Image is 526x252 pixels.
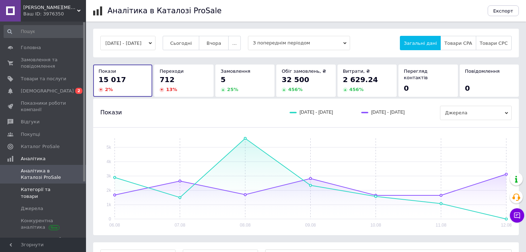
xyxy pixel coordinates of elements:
text: 2k [106,188,111,193]
span: Головна [21,44,41,51]
span: Покази [99,68,116,74]
span: Crystal Muse [23,4,77,11]
span: З попереднім періодом [248,36,350,50]
span: Обіг замовлень, ₴ [282,68,326,74]
button: ... [228,36,240,50]
span: 2 % [105,87,113,92]
text: 5k [106,145,111,150]
span: 456 % [288,87,302,92]
div: Ваш ID: 3976350 [23,11,86,17]
span: Витрати, ₴ [343,68,370,74]
text: 12.08 [501,223,512,228]
text: 07.08 [174,223,185,228]
h1: Аналітика в Каталозі ProSale [107,6,221,15]
span: Каталог ProSale [21,143,59,150]
text: 11.08 [436,223,446,228]
button: Товари CPA [440,36,476,50]
span: Замовлення та повідомлення [21,57,66,70]
span: Конкурентна аналітика [21,218,66,230]
text: 4k [106,159,111,164]
text: 09.08 [305,223,316,228]
span: Переходи [159,68,183,74]
span: 32 500 [282,75,309,84]
text: 08.08 [240,223,250,228]
span: Загальні дані [404,41,437,46]
span: Вчора [206,41,221,46]
span: Аналітика [21,156,46,162]
span: Відгуки [21,119,39,125]
button: [DATE] - [DATE] [100,36,156,50]
span: 456 % [349,87,364,92]
span: Покупці [21,131,40,138]
span: Повідомлення [465,68,500,74]
span: ... [232,41,236,46]
text: 10.08 [370,223,381,228]
button: Чат з покупцем [510,208,524,223]
span: 13 % [166,87,177,92]
text: 06.08 [109,223,120,228]
span: 2 [75,88,82,94]
span: 25 % [227,87,238,92]
button: Сьогодні [163,36,200,50]
text: 3k [106,173,111,179]
span: Покази [100,109,122,117]
button: Товари CPC [476,36,512,50]
span: 0 [404,84,409,92]
span: Товари CPA [444,41,472,46]
span: Аналітика в Каталозі ProSale [21,168,66,181]
span: 0 [465,84,470,92]
span: Товари CPC [480,41,508,46]
span: Експорт [493,8,513,14]
text: 1k [106,202,111,207]
text: 0 [109,217,111,222]
button: Загальні дані [400,36,441,50]
span: Товари та послуги [21,76,66,82]
span: Джерела [440,106,512,120]
span: Замовлення [221,68,250,74]
span: Категорії та товари [21,186,66,199]
span: Сьогодні [170,41,192,46]
span: Джерела [21,205,43,212]
span: Показники роботи компанії [21,100,66,113]
span: 15 017 [99,75,126,84]
span: [DEMOGRAPHIC_DATA] [21,88,74,94]
span: Інструменти веб-аналітики [21,236,66,249]
span: 5 [221,75,226,84]
input: Пошук [4,25,85,38]
span: 712 [159,75,174,84]
button: Експорт [488,5,519,16]
span: 2 629.24 [343,75,378,84]
span: Перегляд контактів [404,68,428,80]
button: Вчора [199,36,229,50]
